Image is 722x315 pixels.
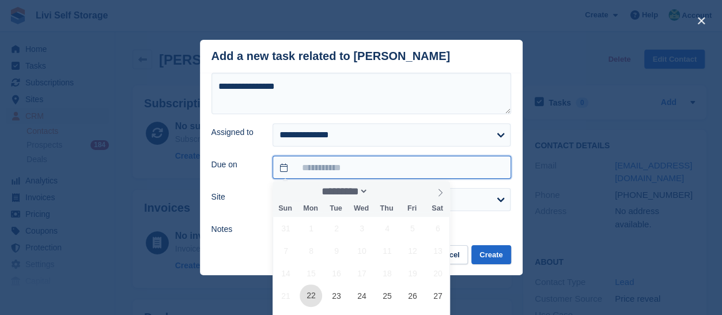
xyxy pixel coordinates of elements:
span: September 6, 2025 [426,217,449,239]
span: September 1, 2025 [300,217,322,239]
div: Add a new task related to [PERSON_NAME] [211,50,451,63]
span: September 14, 2025 [274,262,297,284]
label: Assigned to [211,126,259,138]
span: Fri [399,205,425,212]
span: September 5, 2025 [401,217,424,239]
input: Year [368,185,405,197]
span: Tue [323,205,349,212]
span: September 9, 2025 [325,239,347,262]
label: Due on [211,159,259,171]
span: September 26, 2025 [401,284,424,307]
span: September 13, 2025 [426,239,449,262]
select: Month [318,185,369,197]
span: September 3, 2025 [350,217,373,239]
label: Notes [211,223,259,235]
span: September 10, 2025 [350,239,373,262]
span: September 18, 2025 [376,262,398,284]
span: September 17, 2025 [350,262,373,284]
span: September 20, 2025 [426,262,449,284]
span: August 31, 2025 [274,217,297,239]
span: September 24, 2025 [350,284,373,307]
span: September 8, 2025 [300,239,322,262]
span: September 21, 2025 [274,284,297,307]
span: September 27, 2025 [426,284,449,307]
span: Thu [374,205,399,212]
button: close [692,12,710,30]
span: Wed [349,205,374,212]
span: September 16, 2025 [325,262,347,284]
span: September 11, 2025 [376,239,398,262]
span: September 19, 2025 [401,262,424,284]
span: September 2, 2025 [325,217,347,239]
span: Sun [273,205,298,212]
span: Sat [425,205,450,212]
button: Create [471,245,511,264]
span: September 7, 2025 [274,239,297,262]
span: September 15, 2025 [300,262,322,284]
span: September 12, 2025 [401,239,424,262]
span: Mon [298,205,323,212]
span: September 23, 2025 [325,284,347,307]
span: September 22, 2025 [300,284,322,307]
span: September 25, 2025 [376,284,398,307]
label: Site [211,191,259,203]
span: September 4, 2025 [376,217,398,239]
